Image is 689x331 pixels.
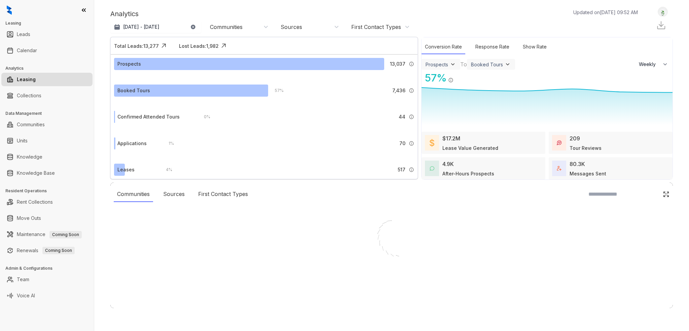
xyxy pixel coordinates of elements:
[399,113,405,121] span: 44
[471,62,503,67] div: Booked Tours
[117,87,150,94] div: Booked Tours
[42,247,75,254] span: Coming Soon
[426,62,448,67] div: Prospects
[358,206,425,273] img: Loader
[570,170,606,177] div: Messages Sent
[17,150,42,164] a: Knowledge
[17,118,45,131] a: Communities
[1,44,93,57] li: Calendar
[114,187,153,202] div: Communities
[5,110,94,117] h3: Data Management
[570,160,585,168] div: 80.3K
[422,40,465,54] div: Conversion Rate
[1,89,93,102] li: Collections
[17,195,53,209] a: Rent Collections
[390,60,405,68] span: 13,037
[392,87,405,94] span: 7,436
[123,24,159,30] p: [DATE] - [DATE]
[519,40,550,54] div: Show Rate
[442,170,494,177] div: After-Hours Prospects
[17,244,75,257] a: RenewalsComing Soon
[5,188,94,194] h3: Resident Operations
[1,289,93,302] li: Voice AI
[1,228,93,241] li: Maintenance
[460,60,467,68] div: To
[422,70,447,86] div: 57 %
[17,73,36,86] a: Leasing
[1,134,93,147] li: Units
[5,20,94,26] h3: Leasing
[162,140,174,147] div: 1 %
[268,87,284,94] div: 57 %
[409,114,414,120] img: Info
[1,211,93,225] li: Move Outs
[49,231,82,238] span: Coming Soon
[117,60,141,68] div: Prospects
[1,73,93,86] li: Leasing
[573,9,638,16] p: Updated on [DATE] 09:52 AM
[1,118,93,131] li: Communities
[649,191,654,197] img: SearchIcon
[17,273,29,286] a: Team
[117,113,180,121] div: Confirmed Attended Tours
[557,166,561,171] img: TotalFum
[639,61,659,68] span: Weekly
[658,8,667,15] img: UserAvatar
[1,195,93,209] li: Rent Collections
[159,166,172,173] div: 4 %
[399,140,405,147] span: 70
[210,23,243,31] div: Communities
[1,244,93,257] li: Renewals
[5,265,94,271] h3: Admin & Configurations
[656,20,666,30] img: Download
[449,61,456,68] img: ViewFilterArrow
[281,23,302,31] div: Sources
[110,9,139,19] p: Analytics
[635,58,673,70] button: Weekly
[159,41,169,51] img: Click Icon
[1,166,93,180] li: Knowledge Base
[570,144,602,152] div: Tour Reviews
[442,160,454,168] div: 4.9K
[110,21,201,33] button: [DATE] - [DATE]
[472,40,513,54] div: Response Rate
[17,28,30,41] a: Leads
[380,273,404,280] div: Loading...
[117,166,135,173] div: Leases
[448,77,454,83] img: Info
[219,41,229,51] img: Click Icon
[1,28,93,41] li: Leads
[179,42,219,49] div: Lost Leads: 1,982
[17,89,41,102] a: Collections
[114,42,159,49] div: Total Leads: 13,277
[5,65,94,71] h3: Analytics
[17,134,28,147] a: Units
[160,187,188,202] div: Sources
[409,167,414,172] img: Info
[17,289,35,302] a: Voice AI
[663,191,669,198] img: Click Icon
[409,88,414,93] img: Info
[1,150,93,164] li: Knowledge
[430,166,434,171] img: AfterHoursConversations
[454,71,464,81] img: Click Icon
[557,140,561,145] img: TourReviews
[17,166,55,180] a: Knowledge Base
[409,141,414,146] img: Info
[442,144,498,152] div: Lease Value Generated
[430,139,434,147] img: LeaseValue
[7,5,12,15] img: logo
[409,61,414,67] img: Info
[17,211,41,225] a: Move Outs
[17,44,37,57] a: Calendar
[117,140,147,147] div: Applications
[351,23,401,31] div: First Contact Types
[1,273,93,286] li: Team
[504,61,511,68] img: ViewFilterArrow
[570,134,580,142] div: 209
[442,134,460,142] div: $17.2M
[197,113,210,121] div: 0 %
[398,166,405,173] span: 517
[195,187,251,202] div: First Contact Types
